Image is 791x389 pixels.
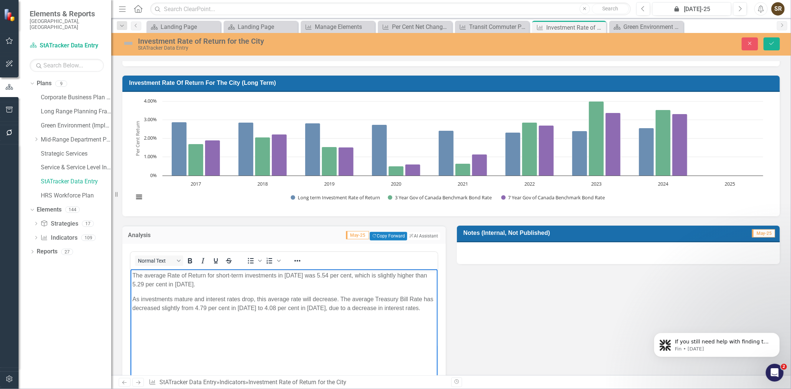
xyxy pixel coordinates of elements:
path: 2017, 1.71. 3 Year Gov of Canada Benchmark Bond Rate. [188,144,204,176]
button: Italic [197,256,209,266]
a: HRS Workforce Plan [41,192,111,200]
svg: Interactive chart [130,97,767,209]
span: Elements & Reports [30,9,104,18]
text: 2024 [658,180,669,187]
h3: Notes (Internal, Not Published) [464,229,709,236]
div: Investment Rate of Return for the City [546,23,604,32]
path: 2018, 2.06. 3 Year Gov of Canada Benchmark Bond Rate. [255,137,270,176]
path: 2023, 2.4. Long term Investment Rate of Return. [572,131,587,176]
button: Block Normal Text [135,256,183,266]
div: Transit Commuter Passenger Utilization [469,22,527,31]
button: AI Assistant [407,232,440,240]
div: Chart. Highcharts interactive chart. [130,97,772,209]
path: 2019, 2.82. Long term Investment Rate of Return. [305,123,320,176]
text: 0% [150,172,157,179]
button: Reveal or hide additional toolbar items [291,256,304,266]
div: 109 [81,235,96,241]
a: StATracker Data Entry [41,177,111,186]
a: Elements [37,206,62,214]
path: 2023, 3.38. 7 Year Gov of Canada Benchmark Bond Rate. [606,113,621,176]
div: Numbered list [263,256,282,266]
text: 2017 [191,180,201,187]
path: 2019, 1.55. 3 Year Gov of Canada Benchmark Bond Rate. [322,147,337,176]
button: [DATE]-25 [652,2,731,16]
div: 17 [82,220,94,227]
a: Strategies [40,220,78,228]
div: [DATE]-25 [655,5,729,14]
path: 2020, 0.6. 7 Year Gov of Canada Benchmark Bond Rate. [405,164,421,176]
div: Investment Rate of Return for the City [248,379,346,386]
path: 2022, 2.32. Long term Investment Rate of Return. [505,133,521,176]
text: 2025 [725,180,735,187]
path: 2020, 2.74. Long term Investment Rate of Return. [372,125,387,176]
div: Investment Rate of Return for the City [138,37,493,45]
path: 2021, 0.65. 3 Year Gov of Canada Benchmark Bond Rate. [455,164,471,176]
button: Show Long term Investment Rate of Return [291,194,380,201]
div: Green Environment Landing Page [623,22,682,31]
span: May-25 [752,229,775,237]
div: SR [771,2,785,16]
button: Strikethrough [223,256,235,266]
path: 2022, 2.69. 7 Year Gov of Canada Benchmark Bond Rate. [539,126,554,176]
text: Per Cent Return [134,121,141,156]
a: Landing Page [148,22,219,31]
img: ClearPoint Strategy [4,9,17,21]
button: Show 3 Year Gov of Canada Benchmark Bond Rate [388,194,493,201]
div: Landing Page [238,22,296,31]
text: 2023 [591,180,602,187]
text: 7 Year Gov of Canada Benchmark Bond Rate [508,194,605,201]
input: Search Below... [30,59,104,72]
text: 1.00% [144,153,157,160]
text: Long term Investment Rate of Return [298,194,380,201]
path: 2017, 1.9. 7 Year Gov of Canada Benchmark Bond Rate. [205,140,220,176]
path: 2021, 2.42. Long term Investment Rate of Return. [439,131,454,176]
a: Green Environment Landing Page [611,22,682,31]
path: 2019, 1.52. 7 Year Gov of Canada Benchmark Bond Rate. [339,147,354,176]
span: Normal Text [138,258,174,264]
a: Plans [37,79,52,88]
text: 3 Year Gov of Canada Benchmark Bond Rate [395,194,492,201]
iframe: Intercom notifications message [643,317,791,369]
button: Copy Forward [370,232,407,240]
text: 2018 [257,180,268,187]
g: Long term Investment Rate of Return, bar series 1 of 3 with 9 bars. [172,101,731,176]
div: Landing Page [161,22,219,31]
text: 2020 [391,180,401,187]
div: » » [149,378,445,387]
span: 2 [781,364,787,370]
a: Strategic Services [41,150,111,158]
input: Search ClearPoint... [150,3,631,16]
path: 2018, 2.21. 7 Year Gov of Canada Benchmark Bond Rate. [272,134,287,176]
div: Per Cent Net Change in Natural Areas [392,22,450,31]
text: 2019 [324,180,334,187]
a: Landing Page [225,22,296,31]
text: 2022 [524,180,535,187]
small: [GEOGRAPHIC_DATA], [GEOGRAPHIC_DATA] [30,18,104,30]
a: Manage Elements [303,22,373,31]
div: 9 [55,80,67,87]
button: Underline [210,256,222,266]
button: View chart menu, Chart [134,192,144,202]
a: StATracker Data Entry [30,41,104,50]
a: Per Cent Net Change in Natural Areas [380,22,450,31]
a: Corporate Business Plan ([DATE]-[DATE]) [41,93,111,102]
div: Manage Elements [315,22,373,31]
a: Long Range Planning Framework [41,107,111,116]
a: Indicators [220,379,245,386]
path: 2022, 2.85. 3 Year Gov of Canada Benchmark Bond Rate. [522,123,537,176]
a: Transit Commuter Passenger Utilization [457,22,527,31]
a: StATracker Data Entry [159,379,217,386]
a: Mid-Range Department Plans [41,136,111,144]
iframe: Intercom live chat [766,364,784,382]
a: Service & Service Level Inventory [41,163,111,172]
a: Reports [37,247,57,256]
a: Green Environment (Implementation) [41,122,111,130]
img: Not Defined [122,37,134,49]
span: Search [602,6,618,11]
path: 2018, 2.86. Long term Investment Rate of Return. [238,123,254,176]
